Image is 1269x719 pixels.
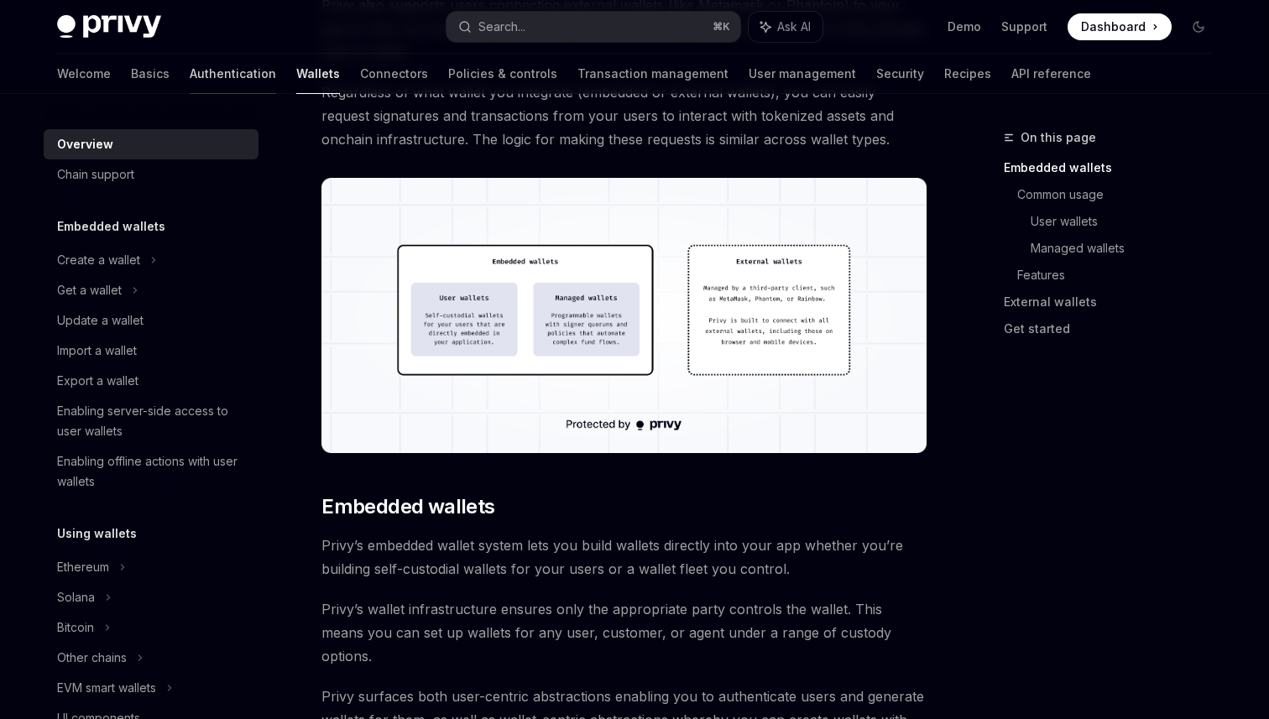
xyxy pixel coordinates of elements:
[1068,13,1172,40] a: Dashboard
[131,54,170,94] a: Basics
[57,401,248,441] div: Enabling server-side access to user wallets
[1185,13,1212,40] button: Toggle dark mode
[44,396,258,446] a: Enabling server-side access to user wallets
[876,54,924,94] a: Security
[321,597,927,668] span: Privy’s wallet infrastructure ensures only the appropriate party controls the wallet. This means ...
[57,216,165,237] h5: Embedded wallets
[44,336,258,366] a: Import a wallet
[321,493,494,520] span: Embedded wallets
[44,129,258,159] a: Overview
[1001,18,1047,35] a: Support
[360,54,428,94] a: Connectors
[57,341,137,361] div: Import a wallet
[57,134,113,154] div: Overview
[749,12,822,42] button: Ask AI
[57,678,156,698] div: EVM smart wallets
[1017,262,1225,289] a: Features
[57,280,122,300] div: Get a wallet
[57,164,134,185] div: Chain support
[57,54,111,94] a: Welcome
[57,371,138,391] div: Export a wallet
[577,54,728,94] a: Transaction management
[1031,235,1225,262] a: Managed wallets
[448,54,557,94] a: Policies & controls
[478,17,525,37] div: Search...
[44,446,258,497] a: Enabling offline actions with user wallets
[1004,154,1225,181] a: Embedded wallets
[57,310,144,331] div: Update a wallet
[57,617,94,638] div: Bitcoin
[57,557,109,577] div: Ethereum
[1004,289,1225,315] a: External wallets
[57,15,161,39] img: dark logo
[57,648,127,668] div: Other chains
[44,159,258,190] a: Chain support
[777,18,811,35] span: Ask AI
[57,524,137,544] h5: Using wallets
[296,54,340,94] a: Wallets
[44,305,258,336] a: Update a wallet
[944,54,991,94] a: Recipes
[1081,18,1146,35] span: Dashboard
[446,12,740,42] button: Search...⌘K
[713,20,730,34] span: ⌘ K
[57,451,248,492] div: Enabling offline actions with user wallets
[1011,54,1091,94] a: API reference
[321,534,927,581] span: Privy’s embedded wallet system lets you build wallets directly into your app whether you’re build...
[190,54,276,94] a: Authentication
[948,18,981,35] a: Demo
[44,366,258,396] a: Export a wallet
[57,250,140,270] div: Create a wallet
[321,81,927,151] span: Regardless of what wallet you integrate (embedded or external wallets), you can easily request si...
[749,54,856,94] a: User management
[1031,208,1225,235] a: User wallets
[1017,181,1225,208] a: Common usage
[321,178,927,453] img: images/walletoverview.png
[57,587,95,607] div: Solana
[1004,315,1225,342] a: Get started
[1021,128,1096,148] span: On this page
